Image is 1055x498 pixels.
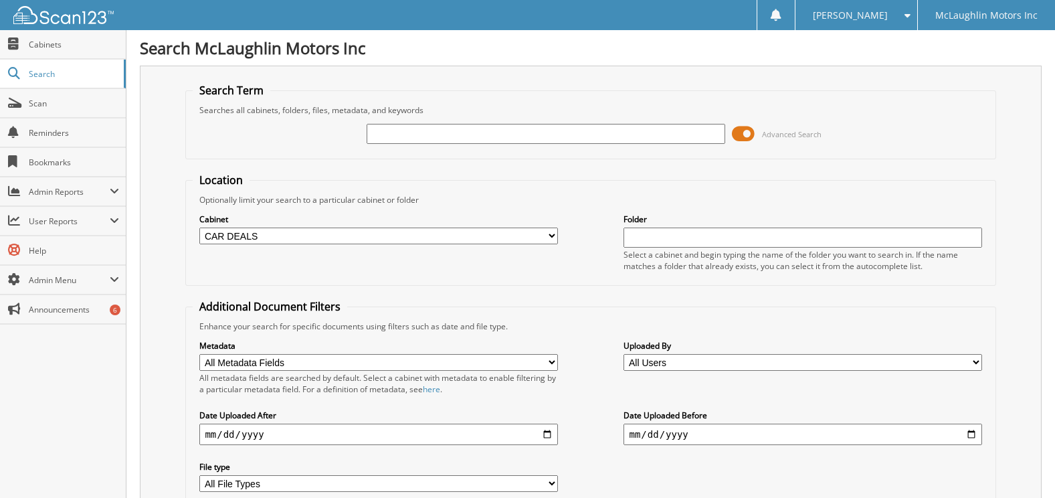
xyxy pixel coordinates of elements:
legend: Location [193,173,250,187]
span: Admin Reports [29,186,110,197]
label: File type [199,461,557,473]
div: Enhance your search for specific documents using filters such as date and file type. [193,321,988,332]
span: User Reports [29,216,110,227]
legend: Search Term [193,83,270,98]
a: here [423,384,440,395]
label: Date Uploaded Before [624,410,981,421]
span: Admin Menu [29,274,110,286]
input: start [199,424,557,445]
span: Reminders [29,127,119,139]
span: [PERSON_NAME] [813,11,888,19]
input: end [624,424,981,445]
h1: Search McLaughlin Motors Inc [140,37,1042,59]
div: All metadata fields are searched by default. Select a cabinet with metadata to enable filtering b... [199,372,557,395]
img: scan123-logo-white.svg [13,6,114,24]
span: Advanced Search [762,129,822,139]
div: Select a cabinet and begin typing the name of the folder you want to search in. If the name match... [624,249,981,272]
label: Uploaded By [624,340,981,351]
span: Cabinets [29,39,119,50]
legend: Additional Document Filters [193,299,347,314]
label: Folder [624,214,981,225]
div: Optionally limit your search to a particular cabinet or folder [193,194,988,205]
span: Scan [29,98,119,109]
div: 6 [110,305,120,315]
label: Metadata [199,340,557,351]
iframe: Chat Widget [988,434,1055,498]
span: McLaughlin Motors Inc [935,11,1038,19]
div: Searches all cabinets, folders, files, metadata, and keywords [193,104,988,116]
span: Announcements [29,304,119,315]
span: Search [29,68,117,80]
label: Date Uploaded After [199,410,557,421]
label: Cabinet [199,214,557,225]
span: Bookmarks [29,157,119,168]
span: Help [29,245,119,256]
